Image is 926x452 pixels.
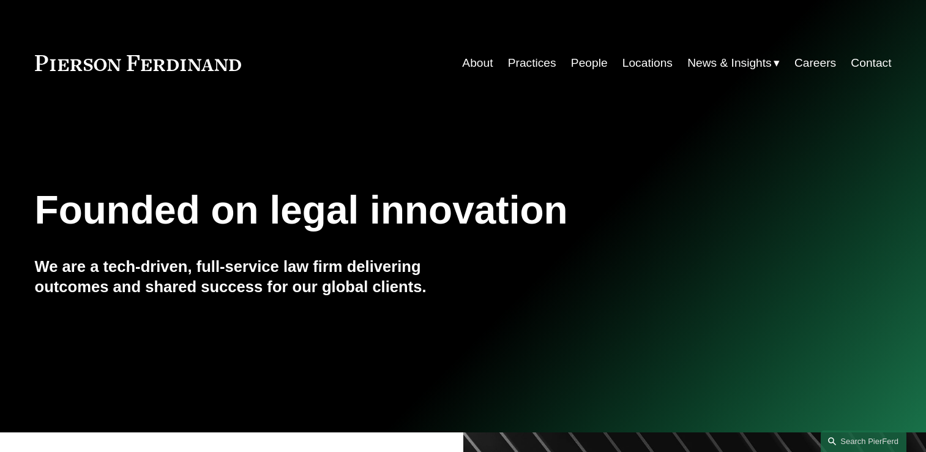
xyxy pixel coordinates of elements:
a: folder dropdown [687,51,780,75]
a: Practices [508,51,556,75]
a: Contact [851,51,891,75]
a: People [571,51,608,75]
a: About [462,51,493,75]
h4: We are a tech-driven, full-service law firm delivering outcomes and shared success for our global... [35,257,463,296]
a: Careers [794,51,836,75]
a: Search this site [821,431,906,452]
span: News & Insights [687,53,772,74]
a: Locations [622,51,673,75]
h1: Founded on legal innovation [35,188,749,233]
